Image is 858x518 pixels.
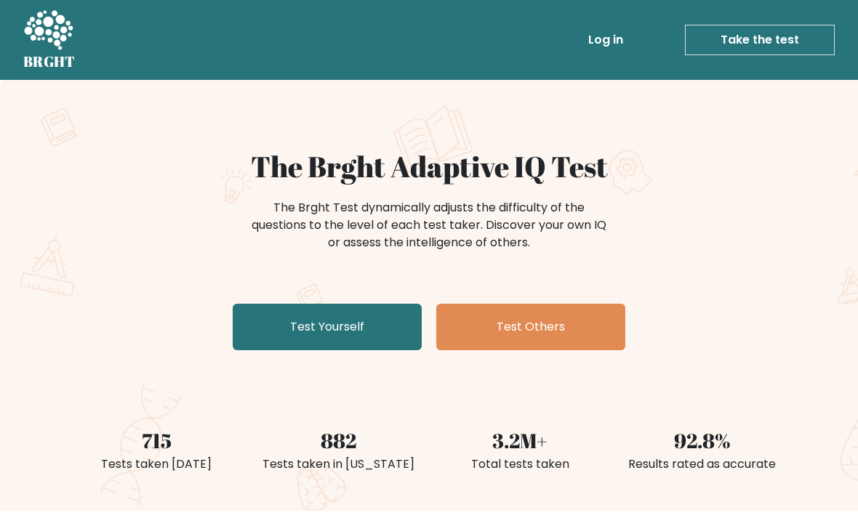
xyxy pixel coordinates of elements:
[74,426,238,456] div: 715
[74,456,238,473] div: Tests taken [DATE]
[582,25,629,54] a: Log in
[256,426,420,456] div: 882
[620,426,784,456] div: 92.8%
[23,53,76,70] h5: BRGHT
[23,6,76,74] a: BRGHT
[436,304,625,350] a: Test Others
[247,199,611,251] div: The Brght Test dynamically adjusts the difficulty of the questions to the level of each test take...
[620,456,784,473] div: Results rated as accurate
[685,25,835,55] a: Take the test
[438,426,602,456] div: 3.2M+
[438,456,602,473] div: Total tests taken
[233,304,422,350] a: Test Yourself
[256,456,420,473] div: Tests taken in [US_STATE]
[74,150,784,185] h1: The Brght Adaptive IQ Test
